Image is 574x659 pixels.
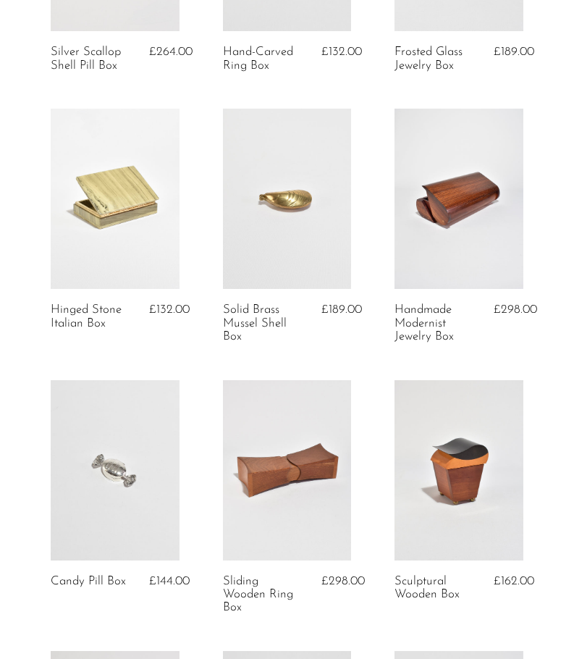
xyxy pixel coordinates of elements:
span: £189.00 [321,303,362,316]
a: Silver Scallop Shell Pill Box [51,46,132,72]
span: £132.00 [321,46,362,58]
a: Hinged Stone Italian Box [51,303,132,330]
a: Sliding Wooden Ring Box [223,575,305,615]
span: £162.00 [494,575,534,587]
span: £132.00 [149,303,190,316]
a: Hand-Carved Ring Box [223,46,305,72]
span: £298.00 [321,575,365,587]
span: £264.00 [149,46,193,58]
span: £189.00 [494,46,534,58]
a: Handmade Modernist Jewelry Box [394,303,476,343]
a: Candy Pill Box [51,575,126,588]
a: Sculptural Wooden Box [394,575,476,602]
a: Frosted Glass Jewelry Box [394,46,476,72]
a: Solid Brass Mussel Shell Box [223,303,305,343]
span: £298.00 [494,303,537,316]
span: £144.00 [149,575,190,587]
